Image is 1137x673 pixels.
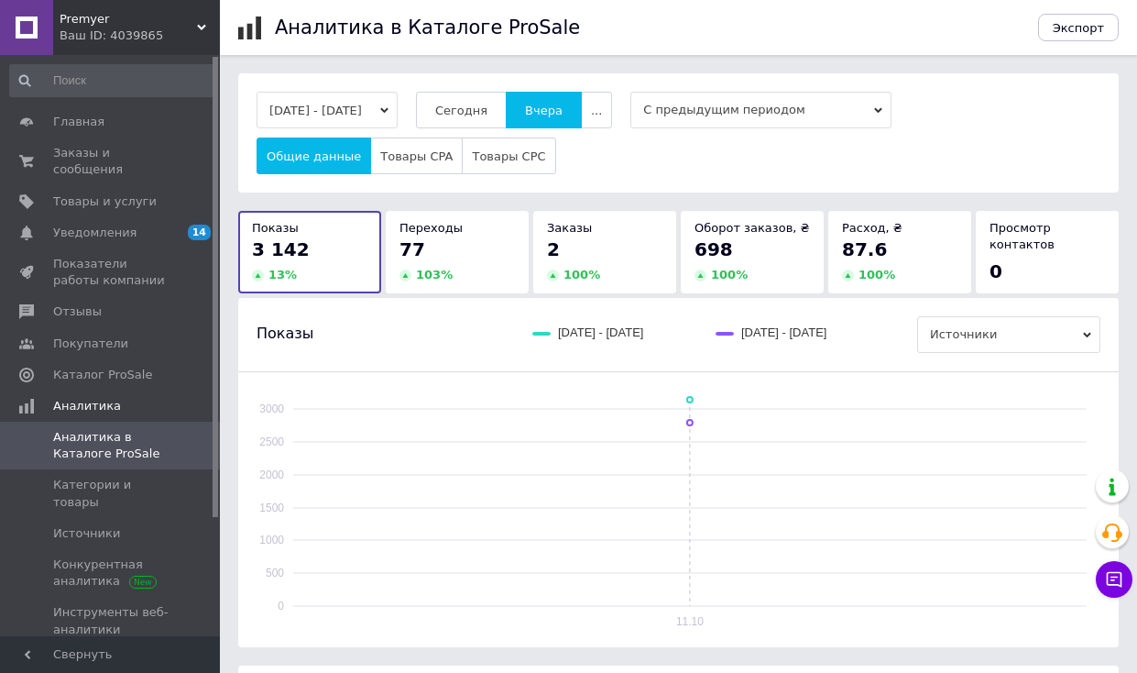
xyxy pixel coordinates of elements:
[547,221,592,235] span: Заказы
[462,138,555,174] button: Товары CPC
[563,268,600,281] span: 100 %
[676,615,704,628] text: 11.10
[53,145,169,178] span: Заказы и сообщения
[399,221,463,235] span: Переходы
[842,221,902,235] span: Расход, ₴
[53,367,152,383] span: Каталог ProSale
[257,138,371,174] button: Общие данные
[259,403,284,415] text: 3000
[53,604,169,637] span: Инструменты веб-аналитики
[380,149,453,163] span: Товары CPA
[547,238,560,260] span: 2
[581,92,612,128] button: ...
[188,225,211,240] span: 14
[53,429,169,462] span: Аналитика в Каталоге ProSale
[53,477,169,510] span: Категории и товары
[257,324,313,344] span: Показы
[267,149,361,163] span: Общие данные
[399,238,425,260] span: 77
[370,138,463,174] button: Товары CPA
[630,92,891,128] span: С предыдущим периодом
[259,469,284,481] text: 2000
[53,225,137,241] span: Уведомления
[275,17,580,39] h1: Аналитика в Каталоге ProSale
[53,256,169,289] span: Показатели работы компании
[60,28,220,44] div: Ваш ID: 4039865
[989,221,1055,251] span: Просмотр контактов
[53,114,104,130] span: Главная
[842,238,887,260] span: 87.6
[53,398,121,414] span: Аналитика
[252,221,299,235] span: Показы
[694,221,810,235] span: Оборот заказов, ₴
[266,567,284,579] text: 500
[858,268,895,281] span: 100 %
[257,92,398,128] button: [DATE] - [DATE]
[53,193,157,210] span: Товары и услуги
[53,557,169,590] span: Конкурентная аналитика
[591,104,602,117] span: ...
[506,92,582,128] button: Вчера
[435,104,487,117] span: Сегодня
[53,303,102,320] span: Отзывы
[711,268,748,281] span: 100 %
[53,525,120,542] span: Источники
[525,104,563,117] span: Вчера
[259,502,284,514] text: 1500
[416,92,507,128] button: Сегодня
[268,268,297,281] span: 13 %
[472,149,545,163] span: Товары CPC
[416,268,453,281] span: 103 %
[252,238,310,260] span: 3 142
[259,534,284,546] text: 1000
[9,64,216,97] input: Поиск
[989,260,1002,282] span: 0
[1096,561,1132,598] button: Чат с покупателем
[60,11,197,28] span: Premyer
[278,600,284,612] text: 0
[917,316,1100,353] span: Источники
[53,336,128,352] span: Покупатели
[1038,14,1119,41] button: Экспорт
[1053,21,1104,35] span: Экспорт
[259,436,284,448] text: 2500
[694,238,733,260] span: 698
